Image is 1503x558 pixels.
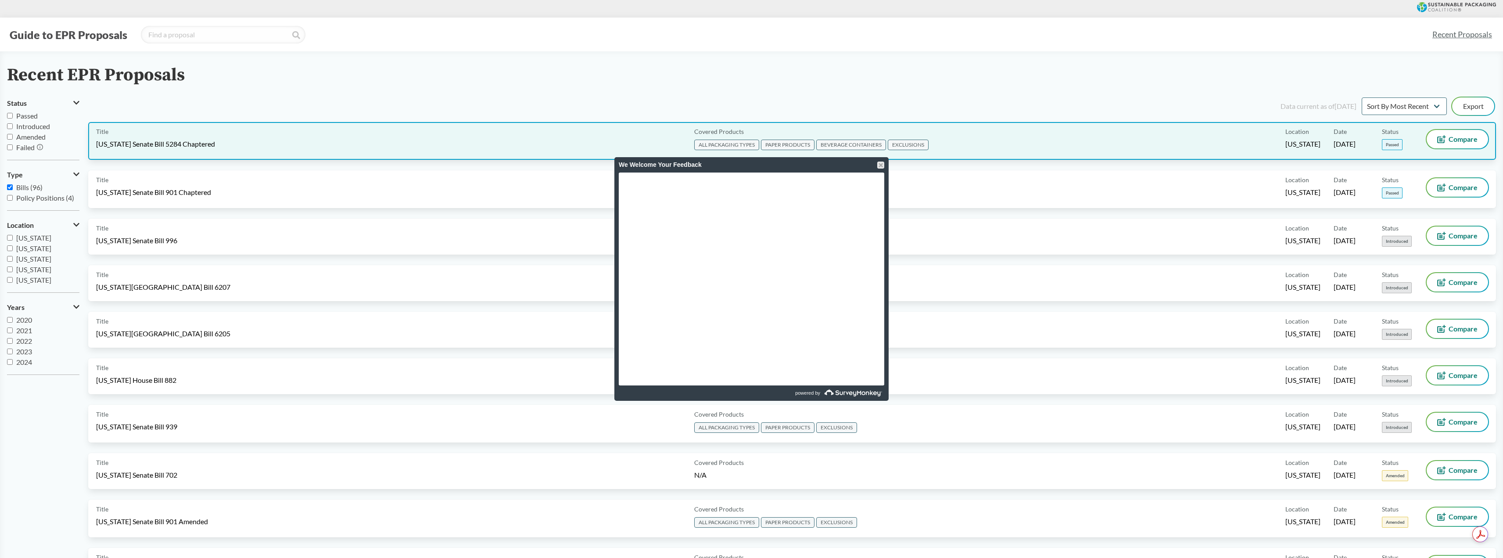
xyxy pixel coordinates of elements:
[96,127,108,136] span: Title
[1334,223,1347,233] span: Date
[1285,236,1320,245] span: [US_STATE]
[96,236,177,245] span: [US_STATE] Senate Bill 996
[1334,139,1356,149] span: [DATE]
[1382,127,1399,136] span: Status
[7,317,13,323] input: 2020
[1285,223,1309,233] span: Location
[7,338,13,344] input: 2022
[1449,325,1478,332] span: Compare
[1382,470,1408,481] span: Amended
[1334,187,1356,197] span: [DATE]
[7,144,13,150] input: Failed
[1382,375,1412,386] span: Introduced
[694,458,744,467] span: Covered Products
[16,347,32,356] span: 2023
[141,26,305,43] input: Find a proposal
[7,184,13,190] input: Bills (96)
[7,359,13,365] input: 2024
[694,410,744,419] span: Covered Products
[96,329,230,338] span: [US_STATE][GEOGRAPHIC_DATA] Bill 6205
[816,140,886,150] span: BEVERAGE CONTAINERS
[96,175,108,184] span: Title
[1449,232,1478,239] span: Compare
[1334,504,1347,514] span: Date
[761,422,814,433] span: PAPER PRODUCTS
[16,265,51,274] span: [US_STATE]
[1452,97,1494,115] button: Export
[7,171,23,179] span: Type
[694,504,744,514] span: Covered Products
[7,134,13,140] input: Amended
[1382,410,1399,419] span: Status
[619,157,884,173] div: We Welcome Your Feedback
[1449,467,1478,474] span: Compare
[7,300,79,315] button: Years
[7,123,13,129] input: Introduced
[96,517,208,526] span: [US_STATE] Senate Bill 901 Amended
[1427,508,1488,526] button: Compare
[694,140,759,150] span: ALL PACKAGING TYPES
[1285,317,1309,326] span: Location
[1285,470,1320,480] span: [US_STATE]
[1449,418,1478,425] span: Compare
[1382,363,1399,372] span: Status
[7,235,13,241] input: [US_STATE]
[7,303,25,311] span: Years
[1382,504,1399,514] span: Status
[96,504,108,514] span: Title
[96,458,108,467] span: Title
[16,358,32,366] span: 2024
[1427,178,1488,197] button: Compare
[7,113,13,119] input: Passed
[16,276,51,284] span: [US_STATE]
[7,221,34,229] span: Location
[96,282,230,292] span: [US_STATE][GEOGRAPHIC_DATA] Bill 6207
[1285,410,1309,419] span: Location
[1428,25,1496,44] a: Recent Proposals
[96,422,177,432] span: [US_STATE] Senate Bill 939
[1427,273,1488,292] button: Compare
[1449,136,1478,143] span: Compare
[1285,517,1320,526] span: [US_STATE]
[16,143,35,151] span: Failed
[1285,363,1309,372] span: Location
[1334,422,1356,432] span: [DATE]
[7,277,13,283] input: [US_STATE]
[7,28,130,42] button: Guide to EPR Proposals
[816,422,857,433] span: EXCLUSIONS
[1334,236,1356,245] span: [DATE]
[96,410,108,419] span: Title
[1285,375,1320,385] span: [US_STATE]
[1334,317,1347,326] span: Date
[1334,410,1347,419] span: Date
[16,112,38,120] span: Passed
[761,140,814,150] span: PAPER PRODUCTS
[1285,270,1309,279] span: Location
[7,266,13,272] input: [US_STATE]
[7,328,13,333] input: 2021
[1334,270,1347,279] span: Date
[96,375,176,385] span: [US_STATE] House Bill 882
[1334,517,1356,526] span: [DATE]
[1334,375,1356,385] span: [DATE]
[1285,139,1320,149] span: [US_STATE]
[1334,363,1347,372] span: Date
[16,194,74,202] span: Policy Positions (4)
[1382,175,1399,184] span: Status
[1449,372,1478,379] span: Compare
[795,385,820,401] span: powered by
[753,385,884,401] a: powered by
[7,195,13,201] input: Policy Positions (4)
[16,133,46,141] span: Amended
[96,187,211,197] span: [US_STATE] Senate Bill 901 Chaptered
[7,349,13,354] input: 2023
[1382,139,1403,150] span: Passed
[16,326,32,335] span: 2021
[96,317,108,326] span: Title
[1449,513,1478,520] span: Compare
[1334,282,1356,292] span: [DATE]
[1334,329,1356,338] span: [DATE]
[7,167,79,182] button: Type
[16,244,51,252] span: [US_STATE]
[16,337,32,345] span: 2022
